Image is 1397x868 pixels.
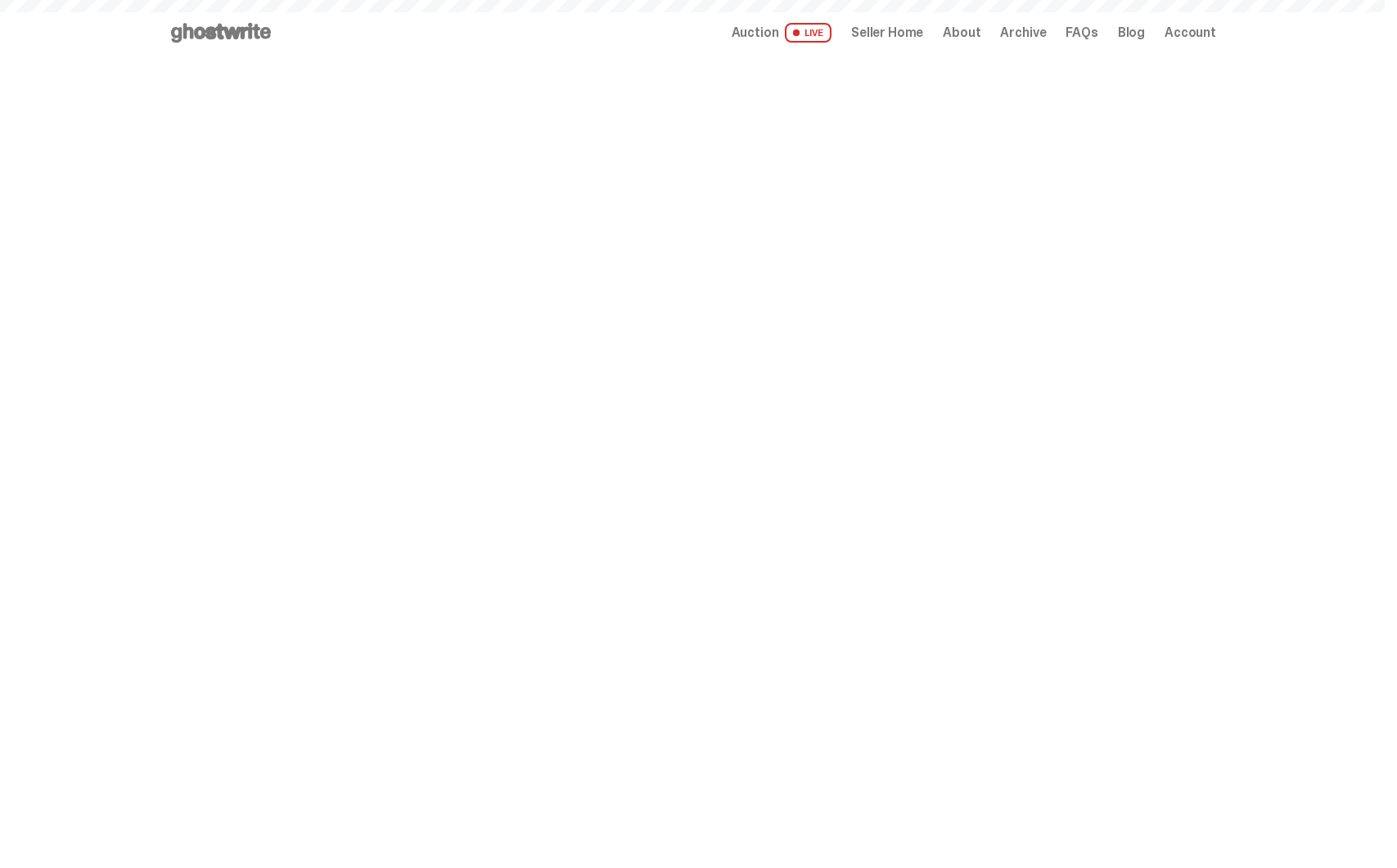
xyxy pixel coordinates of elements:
[1066,26,1097,39] a: FAQs
[732,23,831,43] a: Auction LIVE
[1118,26,1145,39] a: Blog
[943,26,980,39] a: About
[785,23,831,43] span: LIVE
[1165,26,1216,39] a: Account
[1000,26,1046,39] a: Archive
[851,26,923,39] a: Seller Home
[732,26,779,39] span: Auction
